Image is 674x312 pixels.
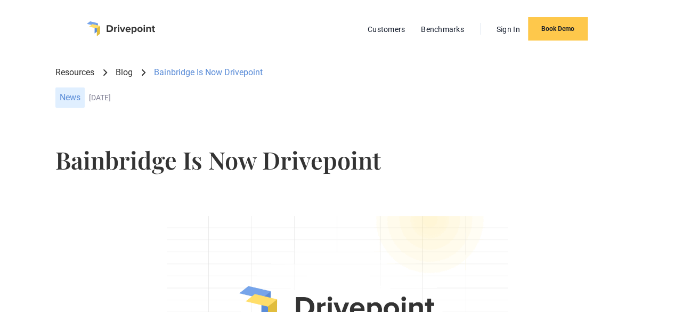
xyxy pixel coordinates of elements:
a: Book Demo [528,17,588,41]
div: Bainbridge Is Now Drivepoint [154,67,263,78]
a: Blog [116,67,133,78]
div: [DATE] [89,93,619,102]
a: home [87,21,155,36]
div: News [55,87,85,108]
h1: Bainbridge Is Now Drivepoint [55,148,619,172]
a: Benchmarks [416,22,469,36]
a: Customers [362,22,410,36]
a: Sign In [491,22,525,36]
a: Resources [55,67,94,78]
